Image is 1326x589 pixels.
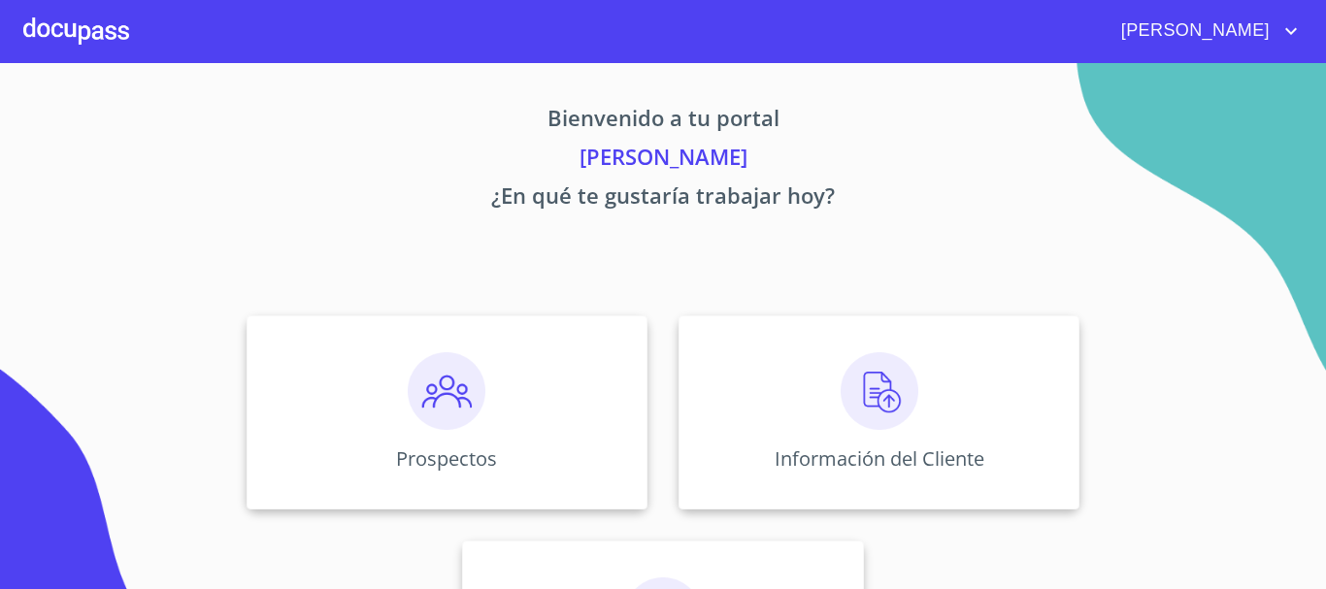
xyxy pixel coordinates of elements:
img: carga.png [841,352,918,430]
button: account of current user [1107,16,1303,47]
p: Información del Cliente [775,445,984,472]
p: Prospectos [396,445,497,472]
p: Bienvenido a tu portal [65,102,1261,141]
span: [PERSON_NAME] [1107,16,1279,47]
p: ¿En qué te gustaría trabajar hoy? [65,180,1261,218]
p: [PERSON_NAME] [65,141,1261,180]
img: prospectos.png [408,352,485,430]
